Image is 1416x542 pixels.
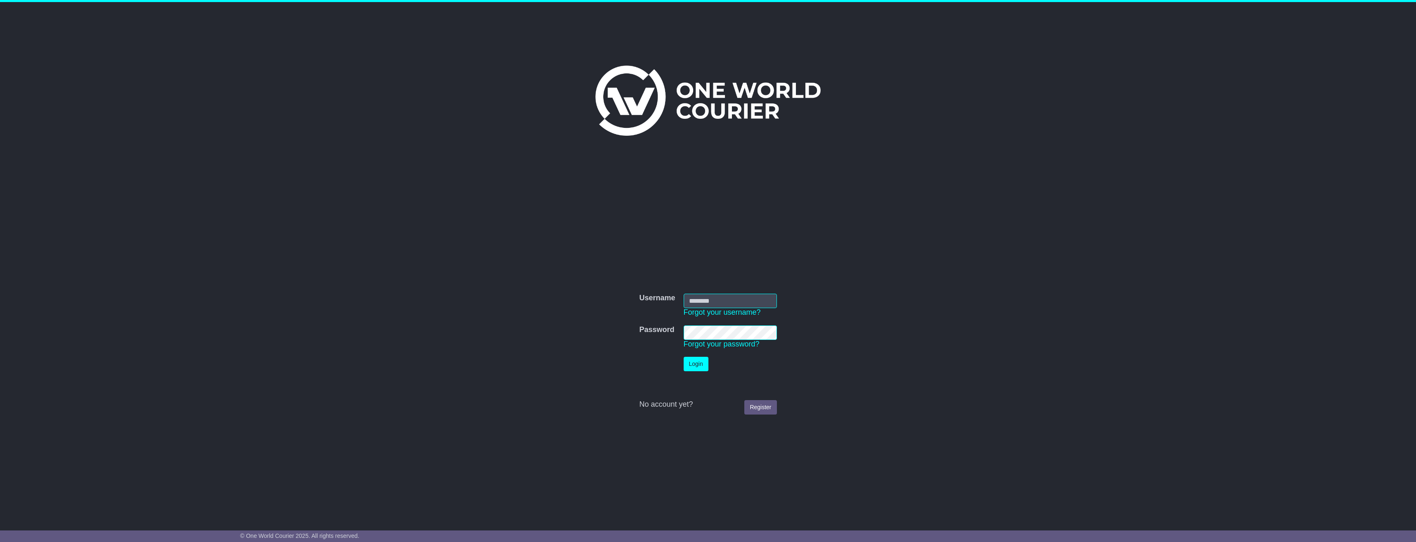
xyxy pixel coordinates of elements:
label: Username [639,294,675,303]
label: Password [639,325,674,335]
span: © One World Courier 2025. All rights reserved. [240,533,359,539]
button: Login [684,357,708,371]
div: No account yet? [639,400,776,409]
img: One World [595,66,821,136]
a: Register [744,400,776,415]
a: Forgot your username? [684,308,761,316]
a: Forgot your password? [684,340,760,348]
